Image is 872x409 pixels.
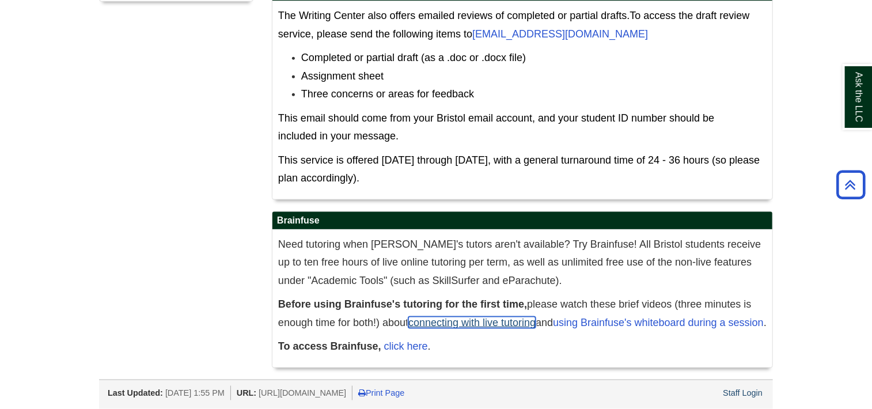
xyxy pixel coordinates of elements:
[108,388,163,397] span: Last Updated:
[384,340,428,352] a: click here
[278,154,760,184] span: This service is offered [DATE] through [DATE], with a general turnaround time of 24 - 36 hours (s...
[237,388,256,397] span: URL:
[832,177,869,192] a: Back to Top
[165,388,225,397] span: [DATE] 1:55 PM
[272,212,772,230] h2: Brainfuse
[278,238,761,286] span: Need tutoring when [PERSON_NAME]'s tutors aren't available? Try Brainfuse! All Bristol students r...
[278,112,714,142] span: This email should come from your Bristol email account, and your student ID number should be incl...
[358,389,366,397] i: Print Page
[301,70,384,82] span: Assignment sheet
[553,317,764,328] a: using Brainfuse's whiteboard during a session
[278,298,767,328] span: please watch these brief videos (three minutes is enough time for both!) about and .
[278,340,431,352] span: .
[278,10,750,40] span: To access the draft review service, please send the following items to
[472,28,648,40] a: [EMAIL_ADDRESS][DOMAIN_NAME]
[259,388,346,397] span: [URL][DOMAIN_NAME]
[723,388,763,397] a: Staff Login
[278,10,630,21] span: The Writing Center also offers emailed reviews of completed or partial drafts.
[358,388,404,397] a: Print Page
[301,52,526,63] span: Completed or partial draft (as a .doc or .docx file)
[278,298,527,310] strong: Before using Brainfuse's tutoring for the first time,
[301,88,474,100] span: Three concerns or areas for feedback
[408,317,536,328] a: connecting with live tutoring
[278,340,381,352] strong: To access Brainfuse,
